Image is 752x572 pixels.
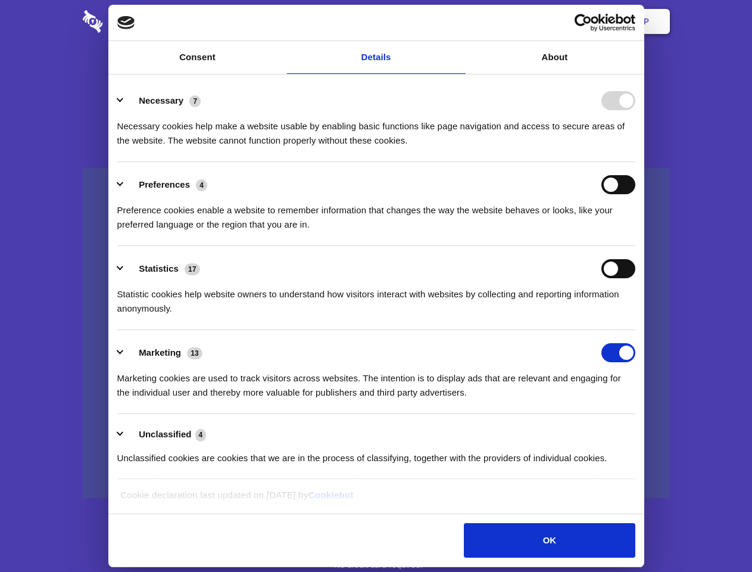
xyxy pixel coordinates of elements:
img: logo-wordmark-white-trans-d4663122ce5f474addd5e946df7df03e33cb6a1c49d2221995e7729f52c070b2.svg [83,10,185,33]
a: Cookiebot [308,490,354,500]
button: Marketing (13) [117,343,210,362]
button: Unclassified (4) [117,427,214,442]
iframe: Drift Widget Chat Controller [692,512,738,558]
div: Preference cookies enable a website to remember information that changes the way the website beha... [117,194,635,232]
a: Usercentrics Cookiebot - opens in a new window [531,14,635,32]
label: Statistics [139,263,179,273]
button: Preferences (4) [117,175,215,194]
button: Statistics (17) [117,259,208,278]
div: Statistic cookies help website owners to understand how visitors interact with websites by collec... [117,278,635,316]
a: About [466,41,644,74]
label: Necessary [139,95,183,105]
button: OK [464,523,635,558]
div: Cookie declaration last updated on [DATE] by [111,488,641,511]
label: Preferences [139,179,190,189]
img: logo [117,16,135,29]
a: Login [540,3,592,40]
a: Pricing [350,3,401,40]
div: Marketing cookies are used to track visitors across websites. The intention is to display ads tha... [117,362,635,400]
a: Wistia video thumbnail [83,168,670,499]
a: Contact [483,3,538,40]
label: Marketing [139,347,181,357]
span: 7 [189,95,201,107]
span: 17 [185,263,200,275]
div: Unclassified cookies are cookies that we are in the process of classifying, together with the pro... [117,442,635,465]
h4: Auto-redaction of sensitive data, encrypted data sharing and self-destructing private chats. Shar... [83,108,670,148]
span: 4 [195,429,207,441]
a: Details [287,41,466,74]
h1: Eliminate Slack Data Loss. [83,54,670,97]
div: Necessary cookies help make a website usable by enabling basic functions like page navigation and... [117,110,635,148]
span: 13 [187,347,202,359]
span: 4 [196,179,207,191]
a: Consent [108,41,287,74]
button: Necessary (7) [117,91,208,110]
